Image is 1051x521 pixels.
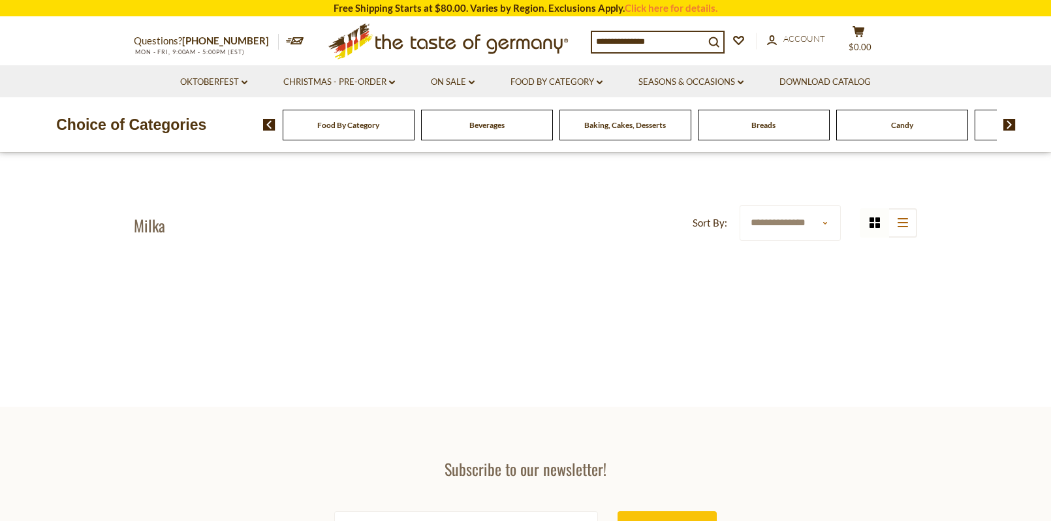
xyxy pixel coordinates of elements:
[317,120,379,130] a: Food By Category
[625,2,717,14] a: Click here for details.
[180,75,247,89] a: Oktoberfest
[283,75,395,89] a: Christmas - PRE-ORDER
[334,459,717,479] h3: Subscribe to our newsletter!
[584,120,666,130] a: Baking, Cakes, Desserts
[849,42,871,52] span: $0.00
[263,119,275,131] img: previous arrow
[693,215,727,231] label: Sort By:
[767,32,825,46] a: Account
[510,75,603,89] a: Food By Category
[638,75,744,89] a: Seasons & Occasions
[783,33,825,44] span: Account
[134,48,245,55] span: MON - FRI, 9:00AM - 5:00PM (EST)
[134,33,279,50] p: Questions?
[779,75,871,89] a: Download Catalog
[1003,119,1016,131] img: next arrow
[182,35,269,46] a: [PHONE_NUMBER]
[751,120,776,130] a: Breads
[839,25,878,58] button: $0.00
[134,215,165,235] h1: Milka
[431,75,475,89] a: On Sale
[469,120,505,130] a: Beverages
[891,120,913,130] a: Candy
